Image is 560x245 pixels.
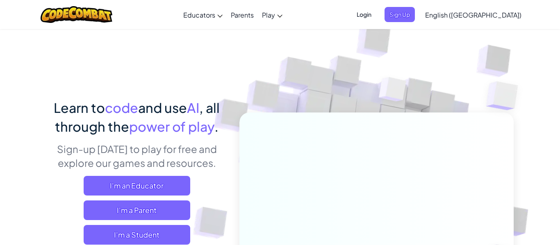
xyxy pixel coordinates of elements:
a: English ([GEOGRAPHIC_DATA]) [421,4,526,26]
span: . [214,118,219,135]
a: I'm a Parent [84,200,190,220]
button: I'm a Student [84,225,190,245]
span: English ([GEOGRAPHIC_DATA]) [425,11,521,19]
a: Parents [227,4,258,26]
img: Overlap cubes [364,61,423,122]
a: I'm an Educator [84,176,190,196]
button: Sign Up [385,7,415,22]
span: power of play [129,118,214,135]
span: and use [138,99,187,116]
span: code [105,99,138,116]
p: Sign-up [DATE] to play for free and explore our games and resources. [46,142,227,170]
img: CodeCombat logo [41,6,112,23]
a: Play [258,4,287,26]
span: Play [262,11,275,19]
button: Login [352,7,376,22]
span: Educators [183,11,215,19]
span: AI [187,99,199,116]
a: Educators [179,4,227,26]
span: Learn to [54,99,105,116]
img: Overlap cubes [470,61,541,130]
